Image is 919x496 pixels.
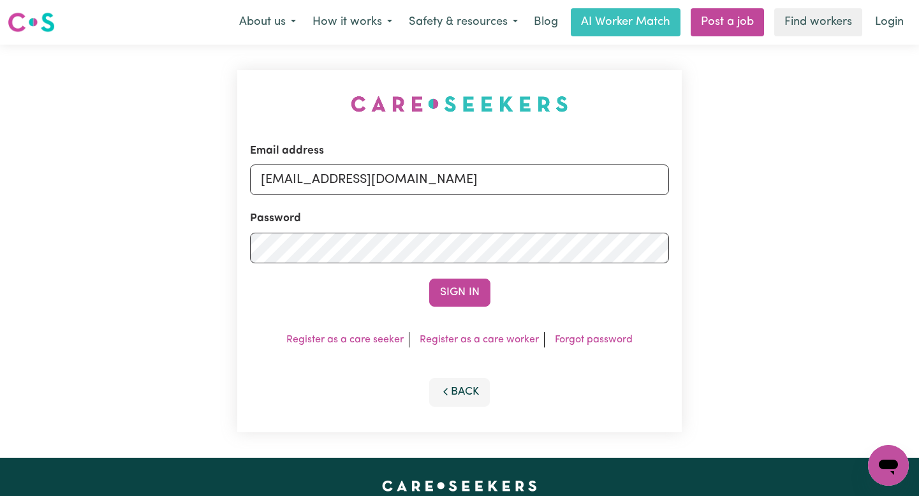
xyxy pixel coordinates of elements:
a: Forgot password [555,335,633,345]
a: Careseekers logo [8,8,55,37]
a: Post a job [691,8,764,36]
a: Find workers [774,8,862,36]
label: Password [250,210,301,227]
a: Login [867,8,911,36]
button: Safety & resources [401,9,526,36]
button: How it works [304,9,401,36]
a: Blog [526,8,566,36]
button: Sign In [429,279,490,307]
img: Careseekers logo [8,11,55,34]
button: Back [429,378,490,406]
a: Careseekers home page [382,481,537,491]
input: Email address [250,164,669,195]
button: About us [231,9,304,36]
a: AI Worker Match [571,8,680,36]
a: Register as a care seeker [286,335,404,345]
iframe: Button to launch messaging window [868,445,909,486]
label: Email address [250,143,324,159]
a: Register as a care worker [420,335,539,345]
